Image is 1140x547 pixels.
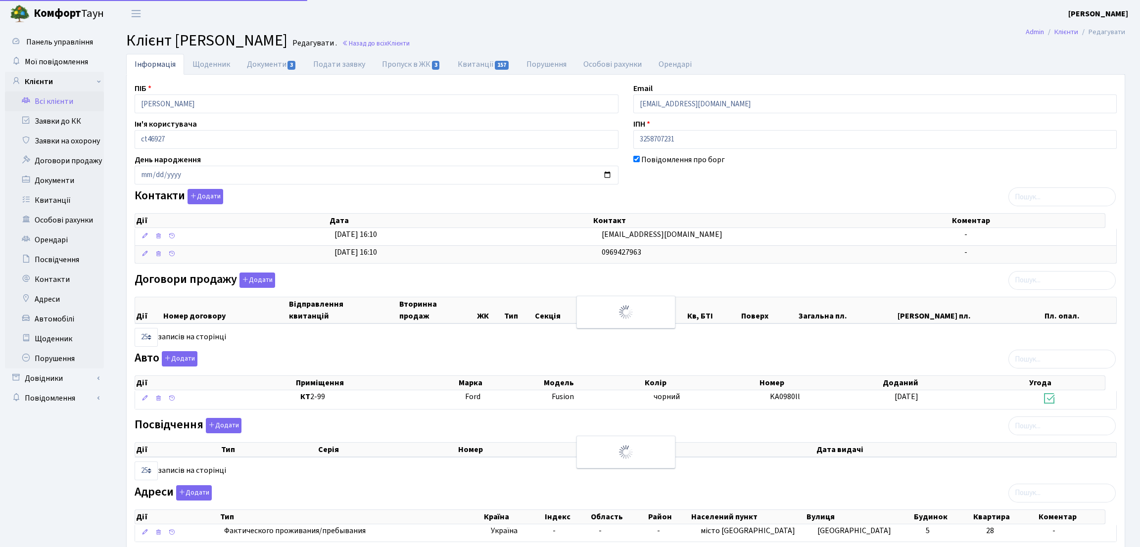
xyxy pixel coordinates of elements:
[184,54,238,75] a: Щоденник
[770,391,800,402] span: KA0980ll
[621,443,815,456] th: Видано
[5,72,104,91] a: Клієнти
[964,247,967,258] span: -
[206,418,241,433] button: Посвідчення
[34,5,104,22] span: Таун
[647,510,691,524] th: Район
[815,443,1116,456] th: Дата видачі
[1008,416,1116,435] input: Пошук...
[895,391,918,402] span: [DATE]
[483,510,544,524] th: Країна
[135,154,201,166] label: День народження
[34,5,81,21] b: Комфорт
[590,510,647,524] th: Область
[5,32,104,52] a: Панель управління
[5,131,104,151] a: Заявки на охорону
[135,189,223,204] label: Контакти
[534,297,588,323] th: Секція
[300,391,457,403] span: 2-99
[162,297,288,323] th: Номер договору
[641,154,725,166] label: Повідомлення про борг
[1078,27,1125,38] li: Редагувати
[1008,350,1116,368] input: Пошук...
[334,229,377,240] span: [DATE] 16:10
[951,214,1105,228] th: Коментар
[239,273,275,288] button: Договори продажу
[1028,376,1105,390] th: Угода
[5,368,104,388] a: Довідники
[740,297,797,323] th: Поверх
[5,349,104,368] a: Порушення
[5,388,104,408] a: Повідомлення
[575,54,650,75] a: Особові рахунки
[135,83,151,94] label: ПІБ
[657,525,660,536] span: -
[135,273,275,288] label: Договори продажу
[5,270,104,289] a: Контакти
[1011,22,1140,43] nav: breadcrumb
[644,376,759,390] th: Колір
[465,391,480,402] span: Ford
[290,39,337,48] small: Редагувати .
[592,214,950,228] th: Контакт
[817,525,891,536] span: [GEOGRAPHIC_DATA]
[5,250,104,270] a: Посвідчення
[5,230,104,250] a: Орендарі
[334,247,377,258] span: [DATE] 16:10
[552,391,574,402] span: Fusion
[135,214,329,228] th: Дії
[126,54,184,75] a: Інформація
[287,61,295,70] span: 3
[650,54,700,75] a: Орендарі
[135,297,162,323] th: Дії
[5,309,104,329] a: Автомобілі
[1008,271,1116,290] input: Пошук...
[618,444,634,460] img: Обробка...
[759,376,882,390] th: Номер
[686,297,741,323] th: Кв, БТІ
[1038,510,1105,524] th: Коментар
[882,376,1028,390] th: Доданий
[1052,525,1055,536] span: -
[913,510,972,524] th: Будинок
[135,510,219,524] th: Дії
[897,297,1044,323] th: [PERSON_NAME] пл.
[135,328,226,347] label: записів на сторінці
[188,189,223,204] button: Контакти
[986,525,994,536] span: 28
[503,297,534,323] th: Тип
[5,171,104,190] a: Документи
[135,418,241,433] label: Посвідчення
[476,297,503,323] th: ЖК
[599,525,602,536] span: -
[633,118,650,130] label: ІПН
[553,525,556,536] span: -
[238,54,305,75] a: Документи
[305,54,374,75] a: Подати заявку
[543,376,644,390] th: Модель
[162,351,197,366] button: Авто
[374,54,449,75] a: Пропуск в ЖК
[135,485,212,501] label: Адреси
[5,111,104,131] a: Заявки до КК
[633,83,653,94] label: Email
[518,54,575,75] a: Порушення
[5,151,104,171] a: Договори продажу
[1008,187,1116,206] input: Пошук...
[317,443,457,456] th: Серія
[25,56,88,67] span: Мої повідомлення
[174,483,212,501] a: Додати
[237,271,275,288] a: Додати
[1054,27,1078,37] a: Клієнти
[1026,27,1044,37] a: Admin
[5,329,104,349] a: Щоденник
[219,510,483,524] th: Тип
[288,297,398,323] th: Відправлення квитанцій
[1068,8,1128,19] b: [PERSON_NAME]
[690,510,806,524] th: Населений пункт
[972,510,1038,524] th: Квартира
[26,37,93,47] span: Панель управління
[295,376,458,390] th: Приміщення
[491,525,545,537] span: Україна
[300,391,310,402] b: КТ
